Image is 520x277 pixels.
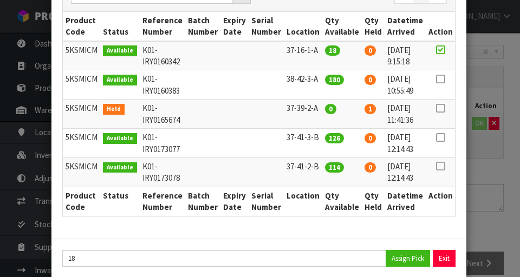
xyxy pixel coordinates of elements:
td: [DATE] 10:55:49 [385,70,426,100]
th: Datetime Arrived [385,187,426,215]
td: [DATE] 12:14:43 [385,129,426,158]
span: 18 [325,45,340,56]
th: Reference Number [140,187,185,215]
td: K01-IRY0173077 [140,129,185,158]
span: 0 [365,45,376,56]
th: Expiry Date [220,12,249,41]
td: [DATE] 11:41:36 [385,100,426,129]
span: 114 [325,162,344,173]
input: Quantity Picked [62,250,386,267]
td: 37-41-3-B [284,129,322,158]
td: 5KSMICM [63,41,100,70]
td: 5KSMICM [63,129,100,158]
span: Held [103,104,125,115]
td: 5KSMICM [63,70,100,100]
td: K01-IRY0160383 [140,70,185,100]
th: Status [100,187,140,215]
th: Action [426,187,456,215]
td: 37-39-2-A [284,100,322,129]
td: [DATE] 9:15:18 [385,41,426,70]
button: Assign Pick [386,250,430,267]
td: 37-41-2-B [284,157,322,187]
td: K01-IRY0160342 [140,41,185,70]
th: Batch Number [185,187,220,215]
th: Qty Held [362,12,385,41]
span: Available [103,133,137,144]
th: Qty Available [322,187,362,215]
span: 0 [365,75,376,85]
span: Available [103,162,137,173]
td: [DATE] 12:14:43 [385,157,426,187]
span: 126 [325,133,344,143]
th: Batch Number [185,12,220,41]
span: 1 [365,104,376,114]
span: 0 [365,133,376,143]
th: Qty Held [362,187,385,215]
th: Product Code [63,12,100,41]
span: 0 [365,162,376,173]
span: Available [103,75,137,85]
th: Status [100,12,140,41]
td: K01-IRY0165674 [140,100,185,129]
th: Product Code [63,187,100,215]
th: Location [284,12,322,41]
th: Serial Number [249,12,284,41]
button: Exit [433,250,456,267]
td: 5KSMICM [63,100,100,129]
span: 0 [325,104,336,114]
td: 38-42-3-A [284,70,322,100]
td: 5KSMICM [63,157,100,187]
td: K01-IRY0173078 [140,157,185,187]
td: 37-16-1-A [284,41,322,70]
th: Location [284,187,322,215]
th: Serial Number [249,187,284,215]
th: Datetime Arrived [385,12,426,41]
th: Reference Number [140,12,185,41]
span: 180 [325,75,344,85]
th: Expiry Date [220,187,249,215]
span: Available [103,45,137,56]
th: Action [426,12,456,41]
th: Qty Available [322,12,362,41]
